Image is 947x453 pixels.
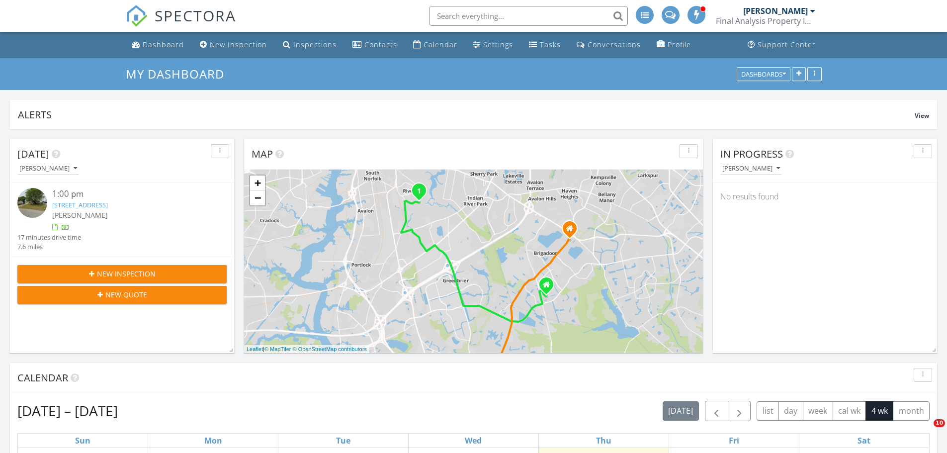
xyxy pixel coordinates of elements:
div: Inspections [293,40,337,49]
div: No results found [713,183,937,210]
a: Contacts [348,36,401,54]
div: Tasks [540,40,561,49]
span: Map [252,147,273,161]
a: Inspections [279,36,341,54]
a: Calendar [409,36,461,54]
a: My Dashboard [126,66,233,82]
a: Tasks [525,36,565,54]
div: Profile [668,40,691,49]
div: 1948 Blue Knob Rd, Virginia Beach VA 23464 [546,284,552,290]
button: day [778,401,803,421]
div: Settings [483,40,513,49]
a: SPECTORA [126,13,236,34]
a: Zoom in [250,176,265,190]
a: © OpenStreetMap contributors [293,346,367,352]
button: [DATE] [663,401,699,421]
a: New Inspection [196,36,271,54]
a: Wednesday [463,434,484,448]
a: 1:00 pm [STREET_ADDRESS] [PERSON_NAME] 17 minutes drive time 7.6 miles [17,188,227,252]
div: Final Analysis Property Inspections [716,16,815,26]
button: 4 wk [865,401,893,421]
div: Support Center [758,40,816,49]
div: Contacts [364,40,397,49]
button: Dashboards [737,67,790,81]
span: New Quote [105,289,147,300]
button: New Quote [17,286,227,304]
span: Calendar [17,371,68,384]
div: 3004 Sunrise Ave, Chesapeake, VA 23324 [419,190,425,196]
div: Dashboard [143,40,184,49]
div: 1:00 pm [52,188,209,200]
a: [STREET_ADDRESS] [52,200,108,209]
div: New Inspection [210,40,267,49]
div: Conversations [588,40,641,49]
a: Leaflet [247,346,263,352]
span: View [915,111,929,120]
div: [PERSON_NAME] [743,6,808,16]
button: [PERSON_NAME] [17,162,79,176]
a: Conversations [573,36,645,54]
a: Settings [469,36,517,54]
input: Search everything... [429,6,628,26]
div: Alerts [18,108,915,121]
button: [PERSON_NAME] [720,162,782,176]
button: week [803,401,833,421]
span: 10 [934,419,945,427]
a: Thursday [594,434,613,448]
button: month [893,401,930,421]
a: Support Center [744,36,820,54]
button: cal wk [833,401,866,421]
button: Next [728,401,751,421]
a: Zoom out [250,190,265,205]
span: In Progress [720,147,783,161]
h2: [DATE] – [DATE] [17,401,118,421]
span: [DATE] [17,147,49,161]
a: Dashboard [128,36,188,54]
i: 1 [417,188,421,195]
button: Previous [705,401,728,421]
div: 17 minutes drive time [17,233,81,242]
a: Company Profile [653,36,695,54]
a: Monday [202,434,224,448]
div: Calendar [424,40,457,49]
div: [PERSON_NAME] [19,165,77,172]
div: | [244,345,369,354]
a: Saturday [856,434,872,448]
a: Sunday [73,434,92,448]
div: 1444 Kempsville Rd, Virginia Beach VA 23464 [570,228,576,234]
img: streetview [17,188,47,218]
span: SPECTORA [155,5,236,26]
span: New Inspection [97,269,156,279]
button: list [757,401,779,421]
a: Friday [727,434,741,448]
span: [PERSON_NAME] [52,210,108,220]
div: [PERSON_NAME] [722,165,780,172]
div: 7.6 miles [17,242,81,252]
a: © MapTiler [264,346,291,352]
a: Tuesday [334,434,352,448]
div: Dashboards [741,71,786,78]
button: New Inspection [17,265,227,283]
iframe: Intercom live chat [913,419,937,443]
img: The Best Home Inspection Software - Spectora [126,5,148,27]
